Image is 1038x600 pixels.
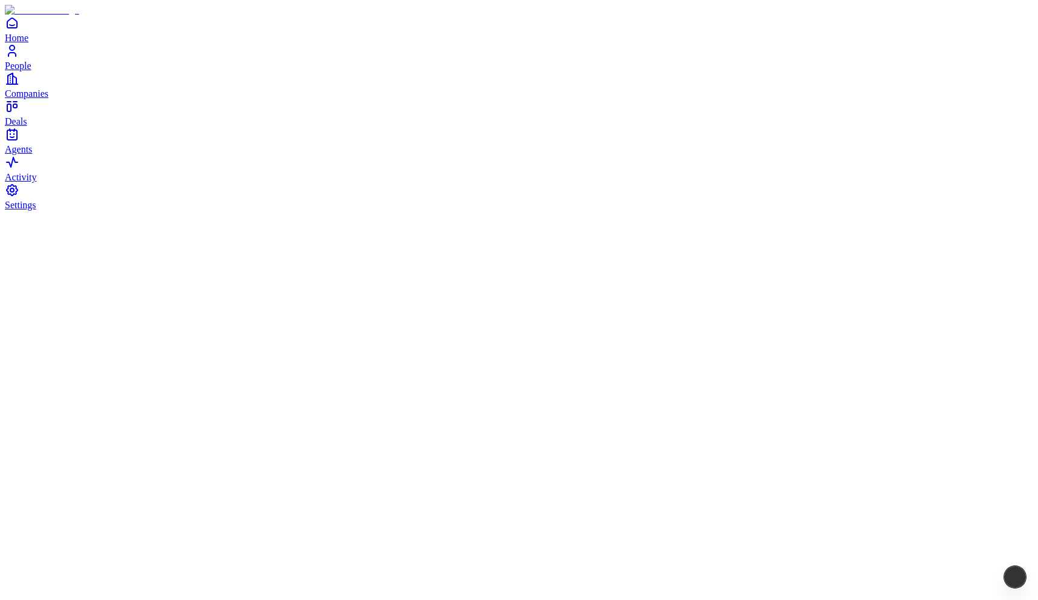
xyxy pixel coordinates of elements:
[5,5,79,16] img: Item Brain Logo
[5,71,1033,99] a: Companies
[5,144,32,154] span: Agents
[5,116,27,127] span: Deals
[5,33,28,43] span: Home
[5,155,1033,182] a: Activity
[5,200,36,210] span: Settings
[5,16,1033,43] a: Home
[5,183,1033,210] a: Settings
[5,172,36,182] span: Activity
[5,99,1033,127] a: Deals
[5,88,48,99] span: Companies
[5,127,1033,154] a: Agents
[5,61,31,71] span: People
[5,44,1033,71] a: People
